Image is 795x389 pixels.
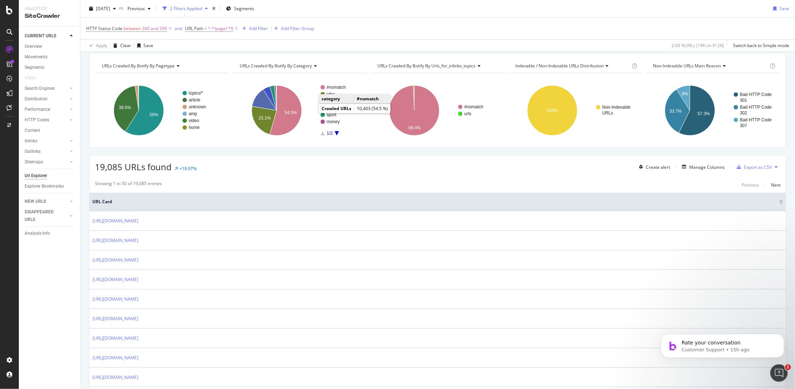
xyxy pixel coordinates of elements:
text: URLs [602,110,613,116]
button: Manage Columns [679,163,725,171]
div: • [DATE] [46,113,67,121]
a: Movements [25,53,75,61]
div: Overview [25,43,42,50]
text: #nomatch [327,85,346,90]
div: Apply [96,42,107,49]
a: [URL][DOMAIN_NAME] [92,256,138,264]
button: Previous [742,180,759,189]
div: Create alert [646,164,670,170]
button: Add Filter Group [272,24,314,33]
span: Segments [234,5,254,12]
span: vs [119,5,125,11]
a: DISAPPEARED URLS [25,208,68,223]
div: DISAPPEARED URLS [25,208,61,223]
h4: Indexable / Non-Indexable URLs Distribution [514,60,631,72]
div: 2.09 % URLs ( 19K on 912K ) [671,42,724,49]
div: Next [771,182,781,188]
text: 307 [740,123,747,128]
div: Analysis Info [25,230,50,237]
div: Manage Columns [689,164,725,170]
div: +19.97% [179,166,197,172]
span: URLs Crawled By Botify By urls_for_inlinks_topics [377,63,476,69]
span: Indexable / Non-Indexable URLs distribution [515,63,604,69]
img: Profile image for Jessica [8,79,23,93]
span: URLs Crawled By Botify By category [240,63,312,69]
div: Content [25,127,40,134]
h4: URLs Crawled By Botify By urls_for_inlinks_topics [376,60,498,72]
div: [PERSON_NAME] [26,33,68,40]
span: Rate your conversation [26,26,92,32]
div: NEW URLS [25,198,46,205]
button: Apply [86,40,107,51]
text: video [189,118,199,123]
span: Tickets [82,244,100,249]
button: Help [109,226,145,255]
span: URLs Crawled By Botify By pagetype [102,63,175,69]
text: 38.6% [119,105,131,110]
button: Create alert [636,161,670,173]
button: Save [770,3,789,14]
a: [URL][DOMAIN_NAME] [92,217,138,225]
div: CURRENT URLS [25,32,56,40]
button: [DATE] [86,3,119,14]
text: 301 [740,98,747,103]
button: and [175,25,182,32]
div: [PERSON_NAME] [26,220,68,228]
a: [URL][DOMAIN_NAME] [92,354,138,361]
span: Rate your conversation [26,106,85,112]
text: 1/2 [327,131,333,136]
a: Url Explorer [25,172,75,180]
div: Search Engines [25,85,55,92]
button: Next [771,180,781,189]
span: Rate your conversation [26,133,85,139]
div: Previous [742,182,759,188]
svg: A chart. [233,79,366,142]
button: Export as CSV [734,161,772,173]
span: between [124,25,141,32]
div: Add Filter [249,25,268,32]
div: Visits [25,74,35,82]
div: [PERSON_NAME] [26,193,68,201]
iframe: Intercom live chat [770,364,788,382]
button: Clear [110,40,131,51]
td: category [319,94,354,104]
iframe: Intercom notifications message [650,319,795,369]
text: urls [464,111,471,116]
img: Profile image for Jenny [8,213,23,227]
button: Switch back to Simple mode [730,40,789,51]
a: Performance [25,106,68,113]
text: Bad HTTP Code [740,117,772,122]
div: • [DATE] [69,220,89,228]
span: ≠ [204,25,207,32]
svg: A chart. [509,79,642,142]
text: 54.5% [284,110,297,115]
div: • [DATE] [38,59,58,67]
a: Visits [25,74,43,82]
a: [URL][DOMAIN_NAME] [92,276,138,283]
text: Bad HTTP Code [740,105,772,110]
span: Previous [125,5,145,12]
div: SiteCrawler [25,12,74,20]
text: money [327,119,340,124]
text: 302 [740,110,747,116]
a: NEW URLS [25,198,68,205]
div: Url Explorer [25,172,47,180]
div: Performance [25,106,50,113]
a: Overview [25,43,75,50]
button: Ask a question [40,204,105,218]
span: ^.*/page/.*$ [208,24,233,34]
span: 2025 Oct. 13th [96,5,110,12]
a: Inlinks [25,137,68,145]
button: Segments [223,3,257,14]
span: Home [11,244,25,249]
text: who [326,92,335,97]
a: [URL][DOMAIN_NAME] [92,296,138,303]
div: 2 Filters Applied [170,5,202,12]
text: 23.1% [258,116,271,121]
div: • [DATE] [69,167,89,174]
h4: Non-Indexable URLs Main Reason [652,60,768,72]
a: Sitemaps [25,158,68,166]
